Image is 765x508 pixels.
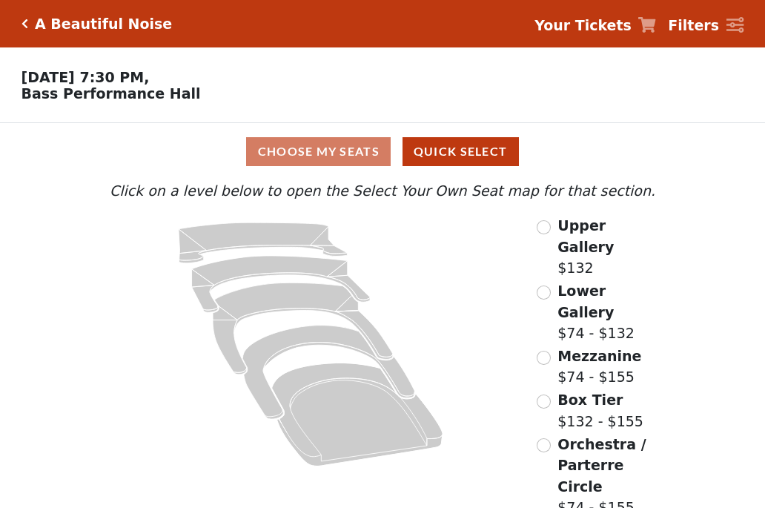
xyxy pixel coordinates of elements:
[668,15,744,36] a: Filters
[179,222,348,263] path: Upper Gallery - Seats Available: 163
[557,346,641,388] label: $74 - $155
[272,363,443,466] path: Orchestra / Parterre Circle - Seats Available: 42
[35,16,172,33] h5: A Beautiful Noise
[557,392,623,408] span: Box Tier
[668,17,719,33] strong: Filters
[557,217,614,255] span: Upper Gallery
[21,19,28,29] a: Click here to go back to filters
[557,389,643,432] label: $132 - $155
[192,256,371,312] path: Lower Gallery - Seats Available: 149
[557,280,659,344] label: $74 - $132
[557,348,641,364] span: Mezzanine
[557,436,646,495] span: Orchestra / Parterre Circle
[534,15,656,36] a: Your Tickets
[534,17,632,33] strong: Your Tickets
[106,180,659,202] p: Click on a level below to open the Select Your Own Seat map for that section.
[557,283,614,320] span: Lower Gallery
[403,137,519,166] button: Quick Select
[557,215,659,279] label: $132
